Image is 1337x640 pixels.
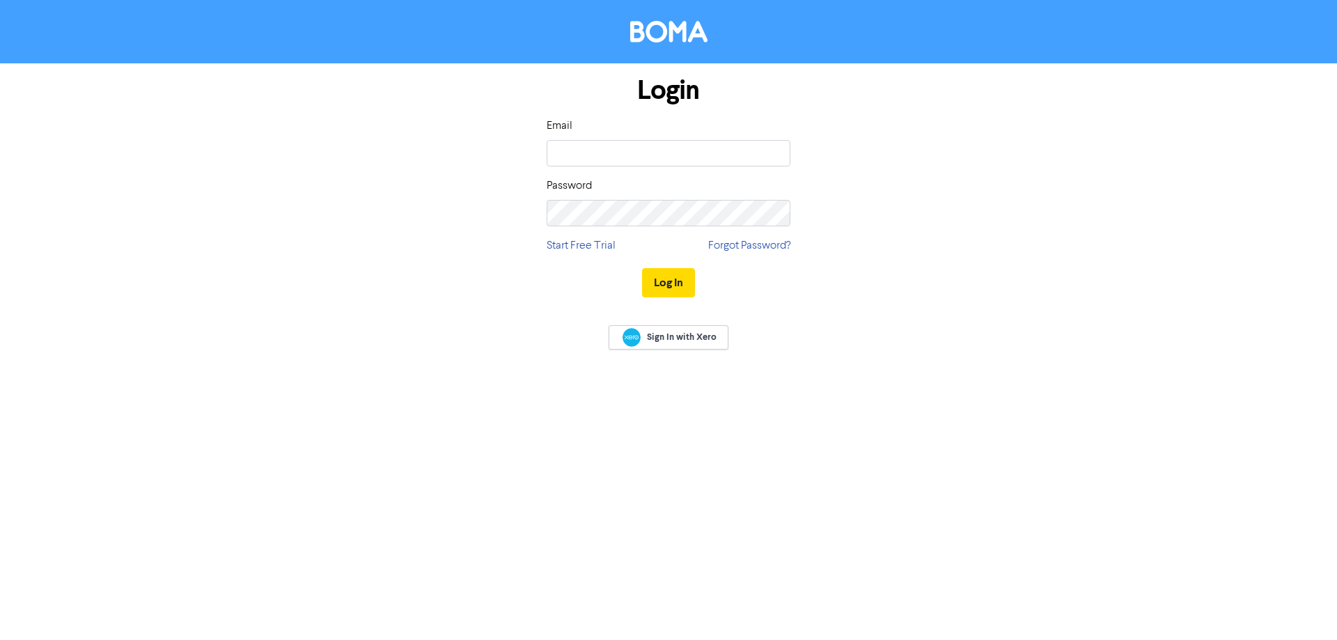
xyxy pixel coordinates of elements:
[1267,573,1337,640] iframe: Chat Widget
[630,21,707,42] img: BOMA Logo
[623,328,641,347] img: Xero logo
[647,331,717,343] span: Sign In with Xero
[547,118,572,134] label: Email
[609,325,728,350] a: Sign In with Xero
[642,268,695,297] button: Log In
[708,237,790,254] a: Forgot Password?
[547,178,592,194] label: Password
[547,75,790,107] h1: Login
[547,237,616,254] a: Start Free Trial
